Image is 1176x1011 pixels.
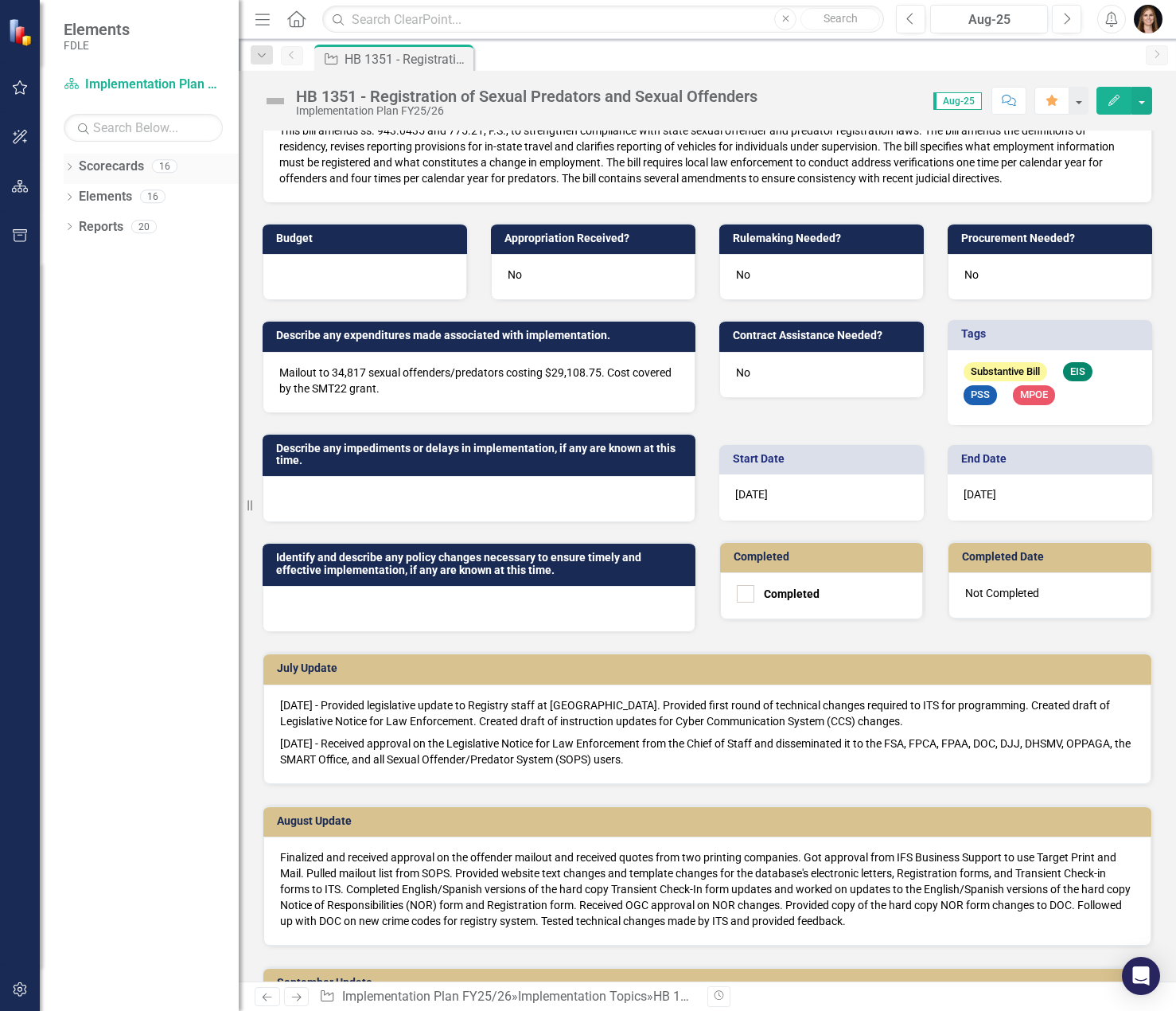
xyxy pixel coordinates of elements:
[152,160,177,174] div: 16
[277,662,1143,674] h3: July Update
[64,114,223,142] input: Search Below...
[322,6,884,33] input: Search ClearPoint...
[961,453,1144,465] h3: End Date
[1134,5,1162,33] img: Heather Faulkner
[653,989,1018,1004] div: HB 1351 - Registration of Sexual Predators and Sexual Offenders
[64,20,130,39] span: Elements
[276,330,687,342] h3: Describe any expenditures made associated with implementation.
[345,49,469,69] div: HB 1351 - Registration of Sexual Predators and Sexual Offenders
[1063,362,1092,382] span: EIS
[280,732,1135,767] p: [DATE] - Received approval on the Legislative Notice for Law Enforcement from the Chief of Staff ...
[277,977,1143,989] h3: September Update
[504,232,687,244] h3: Appropriation Received?
[964,362,1047,382] span: Substantive Bill
[131,220,157,233] div: 20
[276,232,459,244] h3: Budget
[263,88,288,114] img: Not Defined
[296,88,757,105] div: HB 1351 - Registration of Sexual Predators and Sexual Offenders
[277,815,1143,827] h3: August Update
[79,188,132,206] a: Elements
[948,572,1151,619] div: Not Completed
[1013,385,1055,405] span: MPOE
[79,158,144,176] a: Scorecards
[518,989,647,1004] a: Implementation Topics
[964,385,997,405] span: PSS
[800,8,880,30] button: Search
[280,697,1135,732] p: [DATE] - Provided legislative update to Registry staff at [GEOGRAPHIC_DATA]. Provided first round...
[276,552,687,576] h3: Identify and describe any policy changes necessary to ensure timely and effective implementation,...
[824,12,858,25] span: Search
[79,218,123,236] a: Reports
[735,488,768,501] span: [DATE]
[736,366,750,379] span: No
[733,453,916,465] h3: Start Date
[508,268,522,281] span: No
[1122,957,1160,995] div: Open Intercom Messenger
[64,76,223,94] a: Implementation Plan FY25/26
[964,268,979,281] span: No
[933,92,982,110] span: Aug-25
[964,488,996,501] span: [DATE]
[279,123,1135,186] p: This bill amends ss. 943.0435 and 775.21, F.S., to strengthen compliance with state sexual offend...
[962,551,1143,563] h3: Completed Date
[736,268,750,281] span: No
[319,988,695,1006] div: » »
[140,190,165,204] div: 16
[930,5,1048,33] button: Aug-25
[936,10,1042,29] div: Aug-25
[733,232,916,244] h3: Rulemaking Needed?
[276,443,687,467] h3: Describe any impediments or delays in implementation, if any are known at this time.
[961,328,1144,340] h3: Tags
[734,551,915,563] h3: Completed
[280,849,1135,929] p: Finalized and received approval on the offender mailout and received quotes from two printing com...
[296,105,757,117] div: Implementation Plan FY25/26
[733,330,916,342] h3: Contract Assistance Needed?
[8,18,36,46] img: ClearPoint Strategy
[342,989,512,1004] a: Implementation Plan FY25/26
[961,232,1144,244] h3: Procurement Needed?
[64,39,130,52] small: FDLE
[279,365,679,396] p: Mailout to 34,817 sexual offenders/predators costing $29,108.75. Cost covered by the SMT22 grant.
